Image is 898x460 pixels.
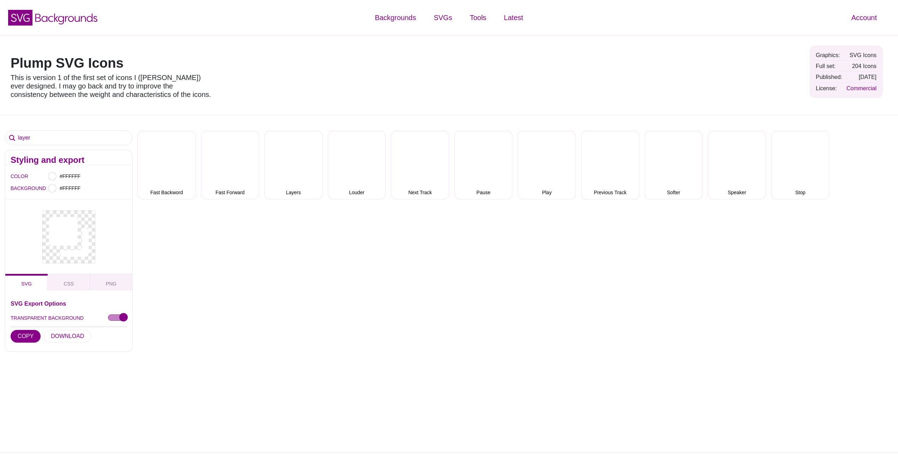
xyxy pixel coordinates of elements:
[11,56,212,70] h1: Plump SVG Icons
[814,50,844,60] td: Graphics:
[846,85,876,91] a: Commercial
[11,330,41,343] button: COPY
[201,131,259,200] button: Fast Forward
[845,72,878,82] td: [DATE]
[11,172,19,181] label: COLOR
[581,131,639,200] button: Previous Track
[11,73,212,99] p: This is version 1 of the first set of icons I ([PERSON_NAME]) ever designed. I may go back and tr...
[495,7,532,28] a: Latest
[11,313,84,323] label: TRANSPARENT BACKGROUND
[454,131,513,200] button: Pause
[461,7,495,28] a: Tools
[264,131,323,200] button: Layers
[64,281,74,287] span: CSS
[843,7,886,28] a: Account
[814,83,844,93] td: License:
[814,61,844,71] td: Full set:
[106,281,116,287] span: PNG
[771,131,830,200] button: Stop
[328,131,386,200] button: Louder
[845,61,878,71] td: 204 Icons
[391,131,449,200] button: Next Track
[366,7,425,28] a: Backgrounds
[138,131,196,200] button: Fast Backword
[5,131,132,145] input: Search Icons
[48,274,90,290] button: CSS
[11,157,127,163] h2: Styling and export
[518,131,576,200] button: Play
[845,50,878,60] td: SVG Icons
[11,184,19,193] label: BACKGROUND
[90,274,132,290] button: PNG
[11,301,127,306] h3: SVG Export Options
[814,72,844,82] td: Published:
[708,131,766,200] button: Speaker
[425,7,461,28] a: SVGs
[645,131,703,200] button: Softer
[44,330,91,343] button: DOWNLOAD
